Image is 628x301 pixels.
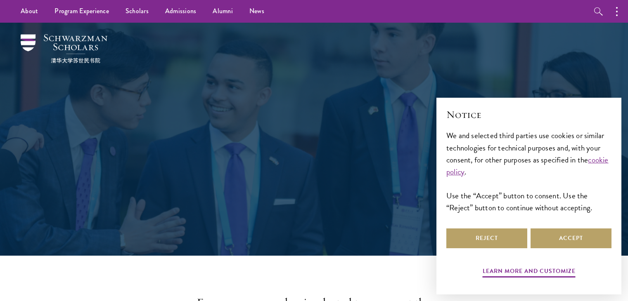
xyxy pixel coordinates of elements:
[531,228,611,248] button: Accept
[21,34,107,63] img: Schwarzman Scholars
[446,129,611,213] div: We and selected third parties use cookies or similar technologies for technical purposes and, wit...
[446,228,527,248] button: Reject
[446,108,611,122] h2: Notice
[446,154,609,178] a: cookie policy
[483,266,576,279] button: Learn more and customize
